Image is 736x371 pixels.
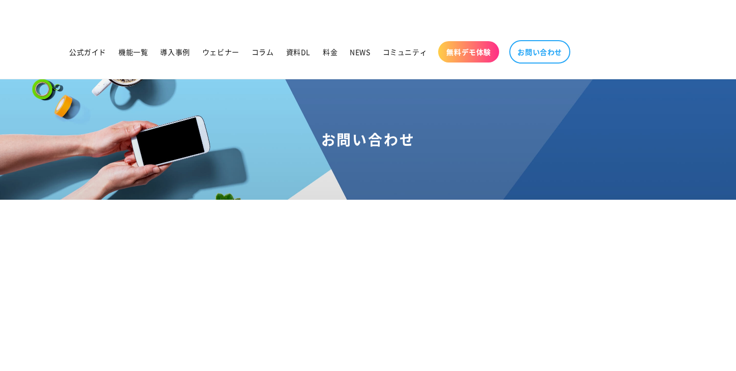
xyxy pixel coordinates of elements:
[160,47,190,56] span: 導入事例
[69,47,106,56] span: 公式ガイド
[12,130,724,148] h1: お問い合わせ
[280,41,317,63] a: 資料DL
[509,40,570,64] a: お問い合わせ
[323,47,338,56] span: 料金
[63,41,112,63] a: 公式ガイド
[383,47,427,56] span: コミュニティ
[202,47,239,56] span: ウェビナー
[252,47,274,56] span: コラム
[246,41,280,63] a: コラム
[344,41,376,63] a: NEWS
[377,41,434,63] a: コミュニティ
[317,41,344,63] a: 料金
[154,41,196,63] a: 導入事例
[118,47,148,56] span: 機能一覧
[517,47,562,56] span: お問い合わせ
[112,41,154,63] a: 機能一覧
[350,47,370,56] span: NEWS
[438,41,499,63] a: 無料デモ体験
[196,41,246,63] a: ウェビナー
[286,47,311,56] span: 資料DL
[446,47,491,56] span: 無料デモ体験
